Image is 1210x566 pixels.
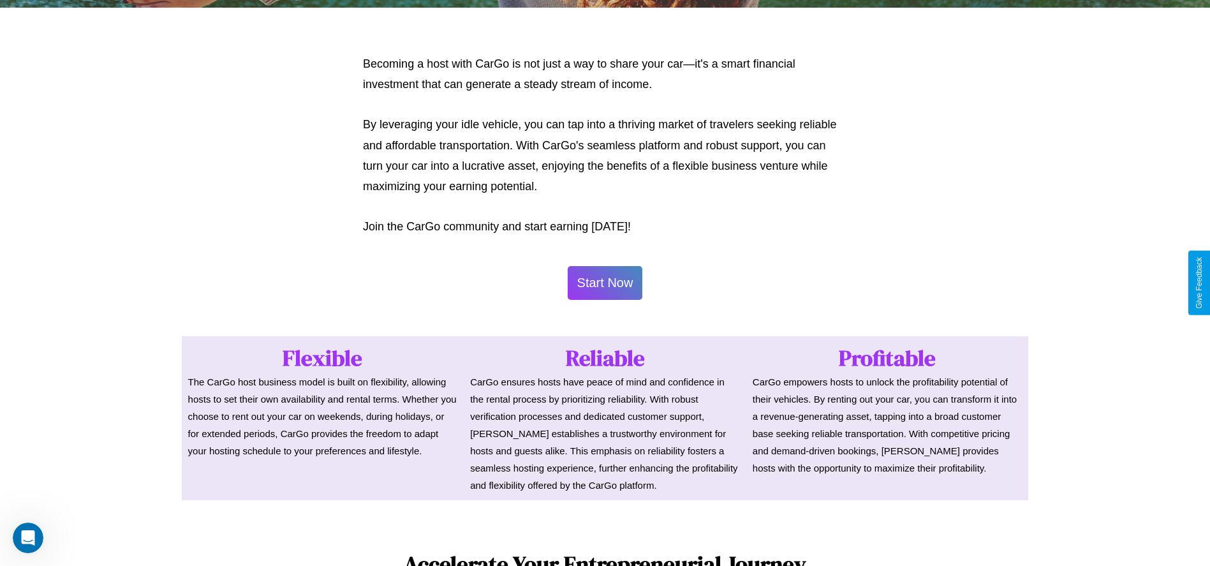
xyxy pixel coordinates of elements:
p: By leveraging your idle vehicle, you can tap into a thriving market of travelers seeking reliable... [363,114,847,197]
h1: Profitable [753,343,1022,373]
h1: Flexible [188,343,458,373]
p: Join the CarGo community and start earning [DATE]! [363,216,847,237]
h1: Reliable [470,343,740,373]
button: Start Now [568,266,643,300]
div: Give Feedback [1195,257,1204,309]
p: The CarGo host business model is built on flexibility, allowing hosts to set their own availabili... [188,373,458,459]
iframe: Intercom live chat [13,523,43,553]
p: CarGo ensures hosts have peace of mind and confidence in the rental process by prioritizing relia... [470,373,740,494]
p: Becoming a host with CarGo is not just a way to share your car—it's a smart financial investment ... [363,54,847,95]
p: CarGo empowers hosts to unlock the profitability potential of their vehicles. By renting out your... [753,373,1022,477]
